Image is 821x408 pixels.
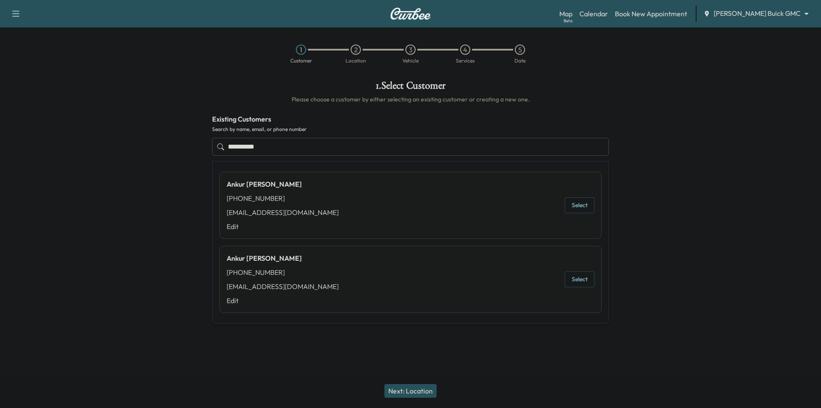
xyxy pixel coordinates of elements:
[384,384,437,398] button: Next: Location
[460,45,470,55] div: 4
[564,18,573,24] div: Beta
[565,197,594,213] button: Select
[227,221,339,232] a: Edit
[615,9,687,19] a: Book New Appointment
[559,9,573,19] a: MapBeta
[390,8,431,20] img: Curbee Logo
[227,267,339,277] div: [PHONE_NUMBER]
[212,126,609,133] label: Search by name, email, or phone number
[290,58,312,63] div: Customer
[227,193,339,203] div: [PHONE_NUMBER]
[212,95,609,104] h6: Please choose a customer by either selecting an existing customer or creating a new one.
[212,114,609,124] h4: Existing Customers
[227,179,339,189] div: Ankur [PERSON_NAME]
[227,207,339,217] div: [EMAIL_ADDRESS][DOMAIN_NAME]
[212,80,609,95] h1: 1 . Select Customer
[579,9,608,19] a: Calendar
[346,58,366,63] div: Location
[515,45,525,55] div: 5
[405,45,416,55] div: 3
[227,281,339,292] div: [EMAIL_ADDRESS][DOMAIN_NAME]
[565,271,594,287] button: Select
[296,45,306,55] div: 1
[227,253,339,263] div: Ankur [PERSON_NAME]
[514,58,526,63] div: Date
[351,45,361,55] div: 2
[402,58,419,63] div: Vehicle
[227,295,339,306] a: Edit
[714,9,800,18] span: [PERSON_NAME] Buick GMC
[456,58,475,63] div: Services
